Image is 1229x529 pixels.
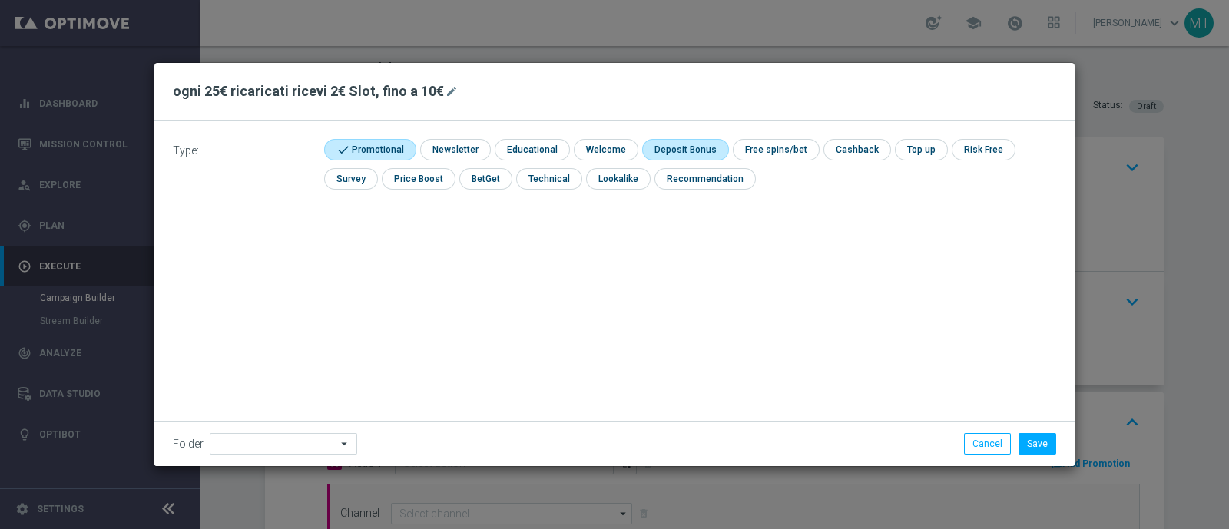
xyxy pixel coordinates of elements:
i: mode_edit [446,85,458,98]
span: Type: [173,144,199,157]
i: arrow_drop_down [337,434,353,454]
h2: ogni 25€ ricaricati ricevi 2€ Slot, fino a 10€ [173,82,444,101]
button: mode_edit [444,82,463,101]
button: Save [1019,433,1056,455]
button: Cancel [964,433,1011,455]
label: Folder [173,438,204,451]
